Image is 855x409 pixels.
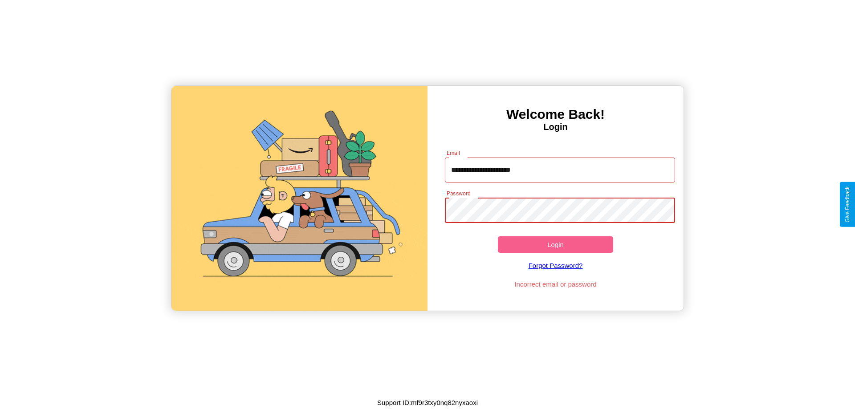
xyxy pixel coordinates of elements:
[440,278,671,290] p: Incorrect email or password
[377,397,478,409] p: Support ID: mf9r3txy0nq82nyxaoxi
[844,186,851,223] div: Give Feedback
[447,190,470,197] label: Password
[427,107,684,122] h3: Welcome Back!
[171,86,427,311] img: gif
[447,149,460,157] label: Email
[440,253,671,278] a: Forgot Password?
[427,122,684,132] h4: Login
[498,236,613,253] button: Login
